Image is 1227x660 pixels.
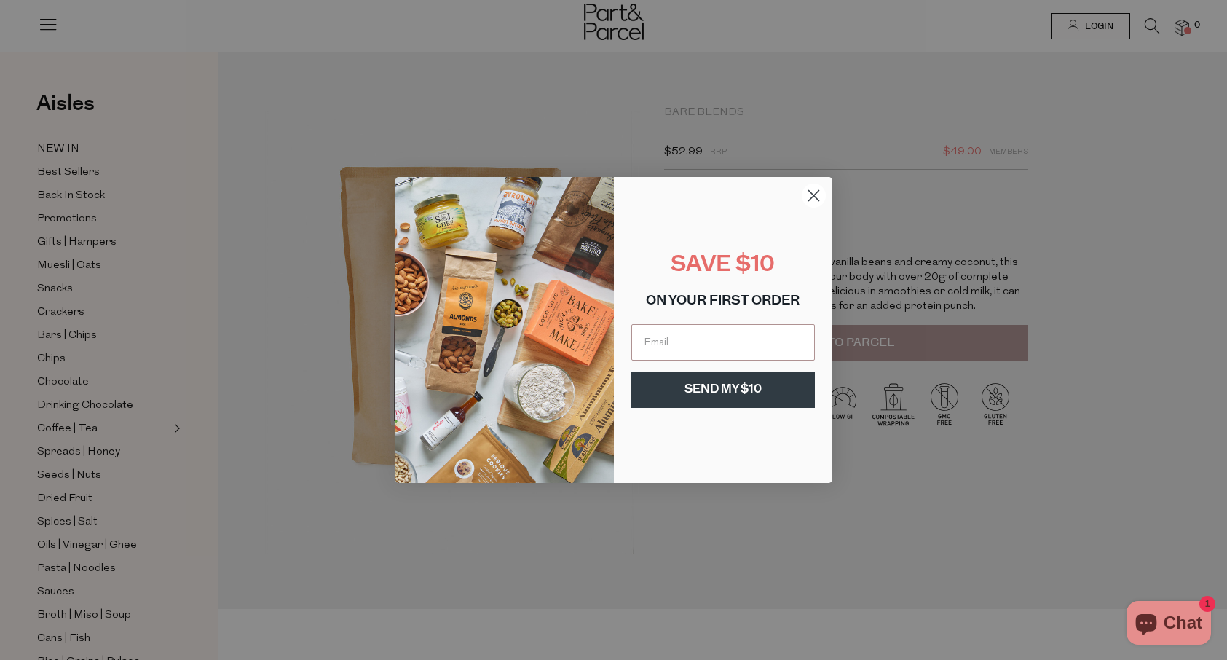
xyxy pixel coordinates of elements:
input: Email [631,324,815,361]
inbox-online-store-chat: Shopify online store chat [1122,601,1215,648]
span: SAVE $10 [671,254,775,277]
img: 8150f546-27cf-4737-854f-2b4f1cdd6266.png [395,177,614,483]
button: SEND MY $10 [631,372,815,408]
button: Close dialog [801,183,826,208]
span: ON YOUR FIRST ORDER [646,295,800,308]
